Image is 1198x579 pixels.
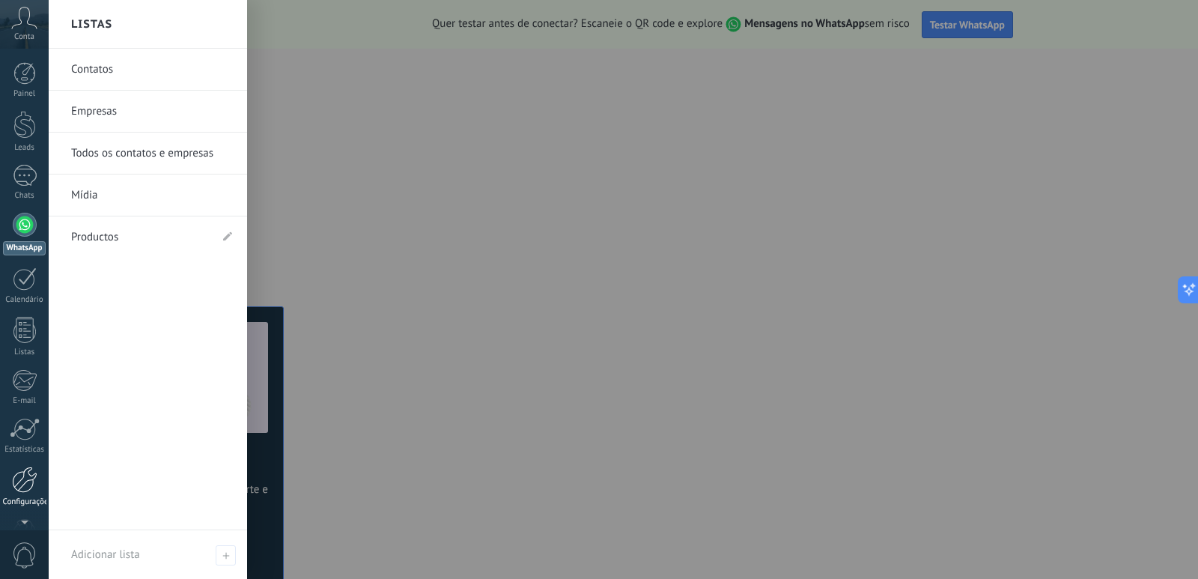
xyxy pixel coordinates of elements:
a: Empresas [71,91,232,133]
div: Calendário [3,295,46,305]
div: Leads [3,143,46,153]
div: Configurações [3,497,46,507]
div: Painel [3,89,46,99]
div: E-mail [3,396,46,406]
div: Estatísticas [3,445,46,455]
a: Productos [71,216,210,258]
h2: Listas [71,1,112,48]
a: Todos os contatos e empresas [71,133,232,175]
div: Listas [3,348,46,357]
a: Mídia [71,175,232,216]
div: WhatsApp [3,241,46,255]
span: Conta [14,32,34,42]
span: Adicionar lista [216,545,236,566]
div: Chats [3,191,46,201]
span: Adicionar lista [71,548,140,562]
a: Contatos [71,49,232,91]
